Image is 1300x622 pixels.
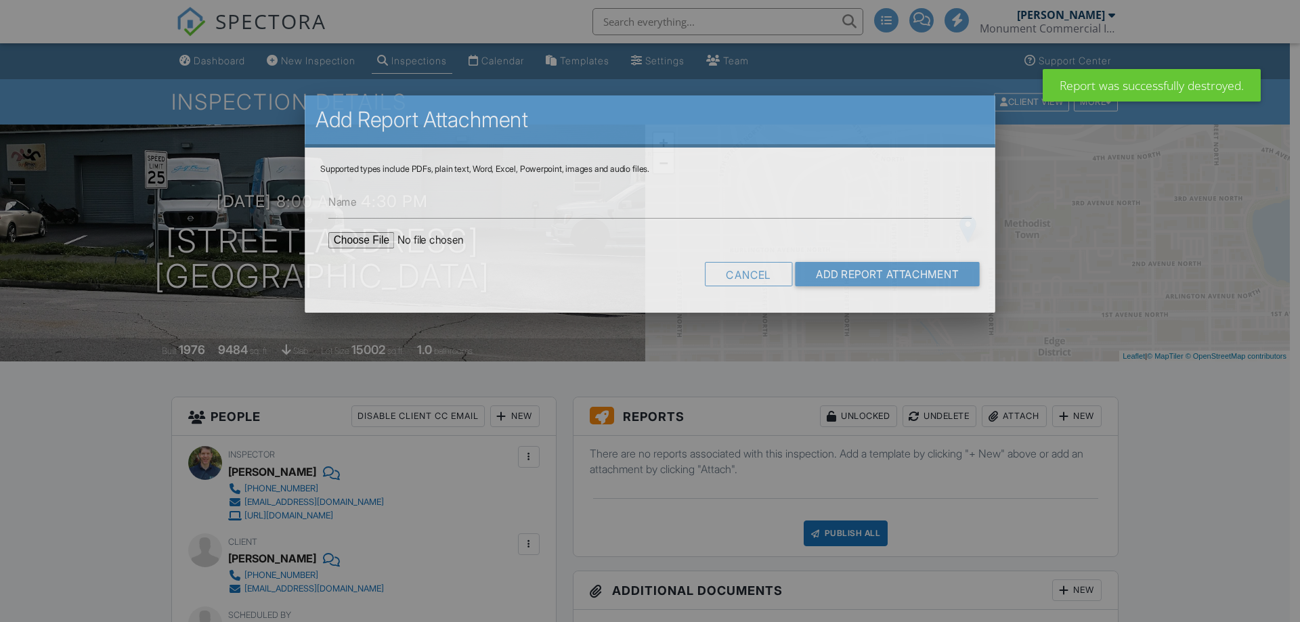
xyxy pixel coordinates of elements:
div: Report was successfully destroyed. [1043,69,1261,102]
input: Add Report Attachment [795,262,980,286]
h2: Add Report Attachment [316,106,985,133]
div: Cancel [705,262,792,286]
label: Name [328,194,357,209]
div: Supported types include PDFs, plain text, Word, Excel, Powerpoint, images and audio files. [320,164,979,175]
